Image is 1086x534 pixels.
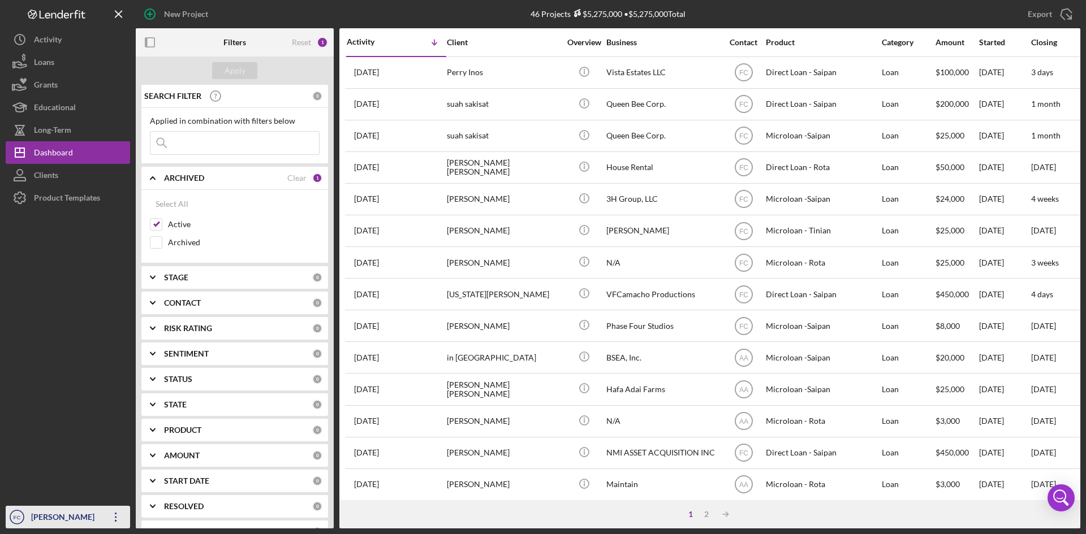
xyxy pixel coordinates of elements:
[6,141,130,164] button: Dashboard
[571,9,622,19] div: $5,275,000
[739,481,748,489] text: AA
[1031,416,1056,426] time: [DATE]
[979,406,1030,436] div: [DATE]
[312,173,322,183] div: 1
[979,58,1030,88] div: [DATE]
[979,153,1030,183] div: [DATE]
[312,349,322,359] div: 0
[164,400,187,409] b: STATE
[34,73,58,99] div: Grants
[979,438,1030,468] div: [DATE]
[882,342,934,372] div: Loan
[447,216,560,246] div: [PERSON_NAME]
[979,470,1030,500] div: [DATE]
[1031,194,1059,203] time: 4 weeks
[6,73,130,96] button: Grants
[447,279,560,309] div: [US_STATE][PERSON_NAME]
[882,38,934,47] div: Category
[766,58,879,88] div: Direct Loan - Saipan
[354,194,379,203] time: 2025-09-17 05:43
[6,119,130,141] a: Long-Term
[766,153,879,183] div: Direct Loan - Rota
[6,96,130,119] button: Educational
[164,273,188,282] b: STAGE
[563,38,605,47] div: Overview
[354,99,379,108] time: 2025-09-24 04:02
[164,324,212,333] b: RISK RATING
[312,450,322,461] div: 0
[606,89,719,119] div: Queen Bee Corp.
[447,89,560,119] div: suah sakisat
[739,354,748,362] text: AA
[936,321,960,331] span: $8,000
[739,449,748,457] text: FC
[34,164,58,189] div: Clients
[882,438,934,468] div: Loan
[1028,3,1052,25] div: Export
[354,131,379,140] time: 2025-09-24 03:06
[979,311,1030,341] div: [DATE]
[766,248,879,277] div: Microloan - Rota
[882,121,934,151] div: Loan
[1031,225,1056,235] time: [DATE]
[882,184,934,214] div: Loan
[164,502,204,511] b: RESOLVED
[739,418,748,426] text: AA
[354,258,379,267] time: 2025-09-09 02:44
[447,311,560,341] div: [PERSON_NAME]
[1031,321,1056,331] time: [DATE]
[739,101,748,108] text: FC
[164,426,201,435] b: PRODUCT
[606,121,719,151] div: Queen Bee Corp.
[606,311,719,341] div: Phase Four Studios
[739,322,748,330] text: FC
[936,99,969,108] span: $200,000
[766,311,879,341] div: Microloan -Saipan
[739,386,748,394] text: AA
[936,353,964,362] span: $20,000
[34,186,100,212] div: Product Templates
[766,470,879,500] div: Microloan - Rota
[6,506,130,528] button: FC[PERSON_NAME]
[347,37,397,46] div: Activity
[936,258,964,267] span: $25,000
[6,51,130,73] button: Loans
[936,416,960,426] span: $3,000
[606,438,719,468] div: NMI ASSET ACQUISITION INC
[354,480,379,489] time: 2025-07-25 02:15
[447,121,560,151] div: suah sakisat
[447,438,560,468] div: [PERSON_NAME]
[882,470,934,500] div: Loan
[606,342,719,372] div: BSEA, Inc.
[292,38,311,47] div: Reset
[606,38,719,47] div: Business
[168,237,320,248] label: Archived
[722,38,765,47] div: Contact
[766,184,879,214] div: Microloan -Saipan
[1031,131,1061,140] time: 1 month
[766,406,879,436] div: Microloan - Rota
[164,375,192,384] b: STATUS
[766,279,879,309] div: Direct Loan - Saipan
[936,289,969,299] span: $450,000
[354,416,379,426] time: 2025-08-10 23:09
[312,374,322,384] div: 0
[1031,479,1056,489] time: [DATE]
[164,451,200,460] b: AMOUNT
[936,384,964,394] span: $25,000
[766,121,879,151] div: Microloan -Saipan
[606,248,719,277] div: N/A
[739,290,748,298] text: FC
[164,173,204,183] b: ARCHIVED
[354,68,379,77] time: 2025-09-28 23:34
[354,163,379,172] time: 2025-09-17 09:58
[936,448,969,457] span: $450,000
[882,311,934,341] div: Loan
[223,38,246,47] b: Filters
[6,186,130,209] button: Product Templates
[34,51,54,76] div: Loans
[447,406,560,436] div: [PERSON_NAME]
[766,38,879,47] div: Product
